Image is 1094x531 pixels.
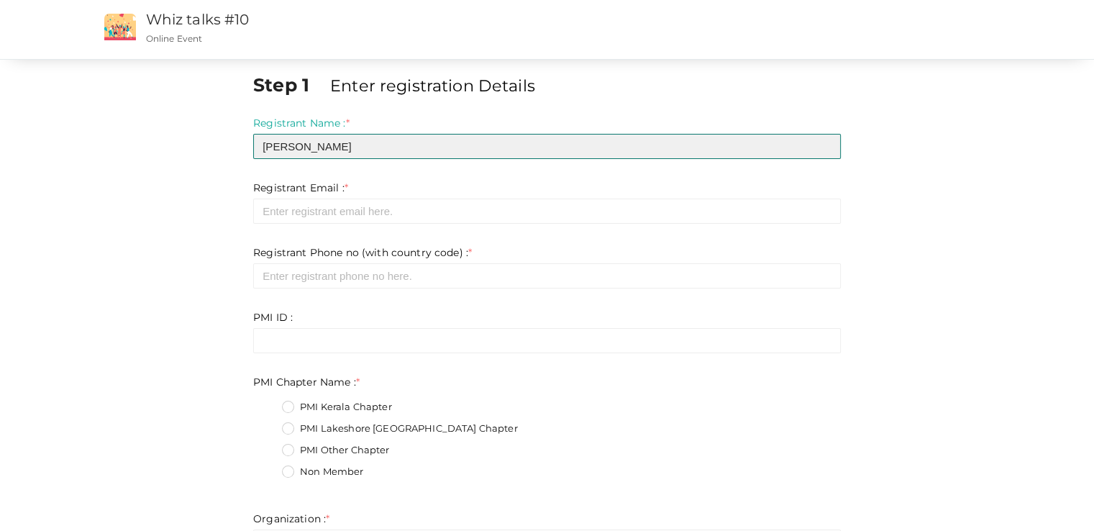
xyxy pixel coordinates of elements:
[253,375,360,389] label: PMI Chapter Name :
[104,14,136,40] img: event2.png
[330,74,535,97] label: Enter registration Details
[253,263,841,289] input: Enter registrant phone no here.
[253,116,350,130] label: Registrant Name :
[253,245,472,260] label: Registrant Phone no (with country code) :
[253,134,841,159] input: Enter registrant name here.
[253,181,348,195] label: Registrant Email :
[253,199,841,224] input: Enter registrant email here.
[253,72,327,98] label: Step 1
[282,465,363,479] label: Non Member
[146,32,693,45] p: Online Event
[253,310,293,324] label: PMI ID :
[282,443,389,458] label: PMI Other Chapter
[282,422,517,436] label: PMI Lakeshore [GEOGRAPHIC_DATA] Chapter
[282,400,392,414] label: PMI Kerala Chapter
[146,11,250,28] a: Whiz talks #10
[253,512,329,526] label: Organization :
